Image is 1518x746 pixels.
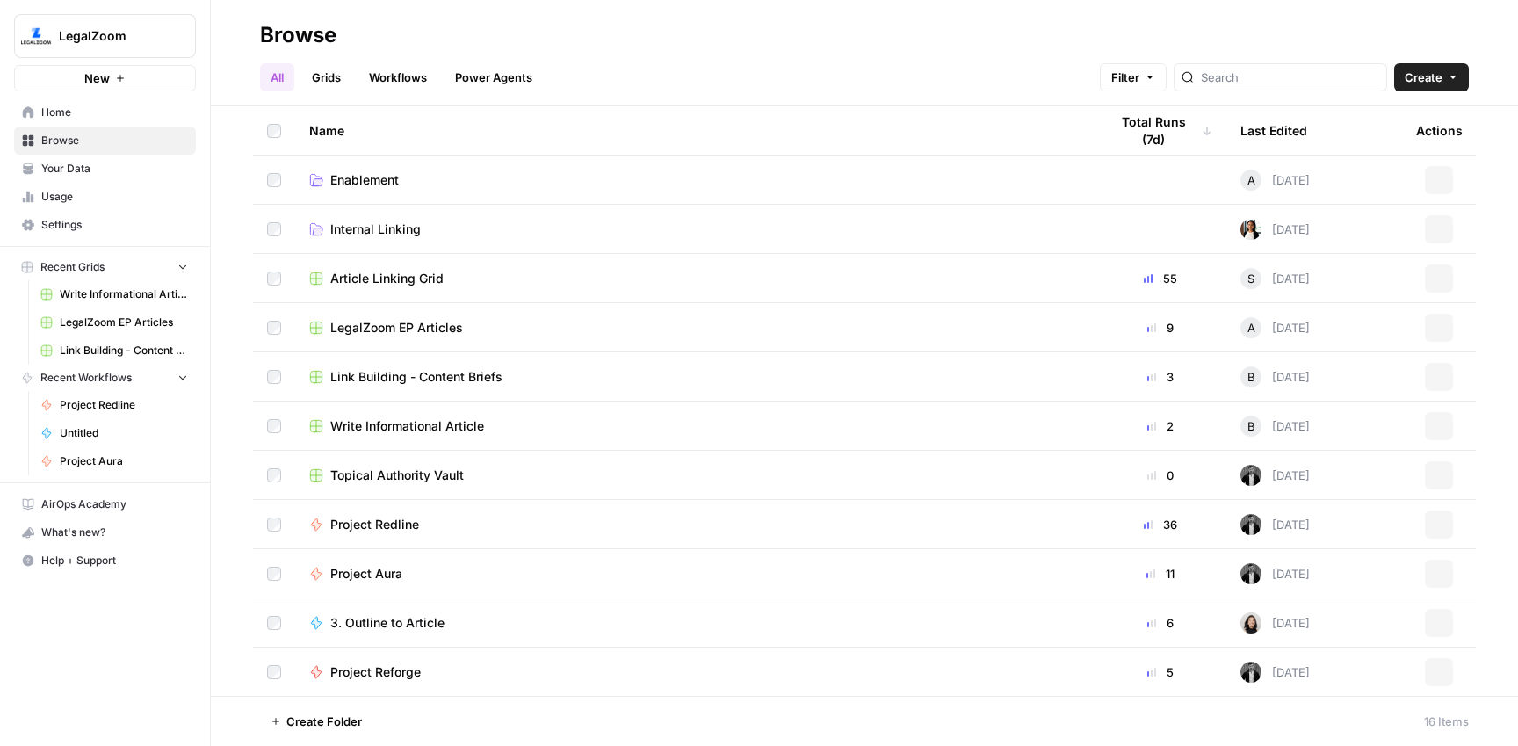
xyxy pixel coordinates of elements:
[14,183,196,211] a: Usage
[309,516,1081,533] a: Project Redline
[330,221,421,238] span: Internal Linking
[41,133,188,148] span: Browse
[60,286,188,302] span: Write Informational Article
[1240,563,1310,584] div: [DATE]
[1240,514,1310,535] div: [DATE]
[1109,516,1212,533] div: 36
[330,467,464,484] span: Topical Authority Vault
[14,98,196,127] a: Home
[330,516,419,533] span: Project Redline
[40,259,105,275] span: Recent Grids
[60,453,188,469] span: Project Aura
[14,490,196,518] a: AirOps Academy
[14,155,196,183] a: Your Data
[40,370,132,386] span: Recent Workflows
[309,270,1081,287] a: Article Linking Grid
[1240,465,1261,486] img: agqtm212c27aeosmjiqx3wzecrl1
[1416,106,1463,155] div: Actions
[33,391,196,419] a: Project Redline
[14,211,196,239] a: Settings
[33,419,196,447] a: Untitled
[41,189,188,205] span: Usage
[330,319,463,337] span: LegalZoom EP Articles
[33,280,196,308] a: Write Informational Article
[1240,317,1310,338] div: [DATE]
[20,20,52,52] img: LegalZoom Logo
[1240,662,1310,683] div: [DATE]
[1424,713,1469,730] div: 16 Items
[1240,465,1310,486] div: [DATE]
[309,614,1081,632] a: 3. Outline to Article
[1109,417,1212,435] div: 2
[1247,270,1254,287] span: S
[1247,417,1255,435] span: B
[301,63,351,91] a: Grids
[1240,170,1310,191] div: [DATE]
[330,565,402,583] span: Project Aura
[84,69,110,87] span: New
[1109,106,1212,155] div: Total Runs (7d)
[1109,270,1212,287] div: 55
[1109,663,1212,681] div: 5
[309,171,1081,189] a: Enablement
[358,63,437,91] a: Workflows
[33,308,196,337] a: LegalZoom EP Articles
[309,663,1081,681] a: Project Reforge
[1109,614,1212,632] div: 6
[1247,319,1255,337] span: A
[41,217,188,233] span: Settings
[1109,368,1212,386] div: 3
[1394,63,1469,91] button: Create
[14,365,196,391] button: Recent Workflows
[1240,219,1261,240] img: xqjo96fmx1yk2e67jao8cdkou4un
[14,14,196,58] button: Workspace: LegalZoom
[309,106,1081,155] div: Name
[330,171,399,189] span: Enablement
[14,518,196,547] button: What's new?
[1100,63,1167,91] button: Filter
[14,254,196,280] button: Recent Grids
[41,553,188,569] span: Help + Support
[1109,319,1212,337] div: 9
[1109,467,1212,484] div: 0
[330,663,421,681] span: Project Reforge
[1405,69,1442,86] span: Create
[60,425,188,441] span: Untitled
[33,447,196,475] a: Project Aura
[1240,366,1310,387] div: [DATE]
[1109,565,1212,583] div: 11
[309,467,1081,484] a: Topical Authority Vault
[1240,662,1261,683] img: agqtm212c27aeosmjiqx3wzecrl1
[60,315,188,330] span: LegalZoom EP Articles
[15,519,195,546] div: What's new?
[286,713,362,730] span: Create Folder
[330,270,444,287] span: Article Linking Grid
[309,417,1081,435] a: Write Informational Article
[1240,106,1307,155] div: Last Edited
[260,21,336,49] div: Browse
[330,368,502,386] span: Link Building - Content Briefs
[445,63,543,91] a: Power Agents
[260,707,372,735] button: Create Folder
[60,343,188,359] span: Link Building - Content Briefs
[1247,368,1255,386] span: B
[33,337,196,365] a: Link Building - Content Briefs
[41,105,188,120] span: Home
[1111,69,1139,86] span: Filter
[260,63,294,91] a: All
[309,221,1081,238] a: Internal Linking
[1201,69,1379,86] input: Search
[14,127,196,155] a: Browse
[1240,416,1310,437] div: [DATE]
[60,397,188,413] span: Project Redline
[1240,219,1310,240] div: [DATE]
[330,614,445,632] span: 3. Outline to Article
[1240,563,1261,584] img: agqtm212c27aeosmjiqx3wzecrl1
[59,27,165,45] span: LegalZoom
[330,417,484,435] span: Write Informational Article
[1240,268,1310,289] div: [DATE]
[14,547,196,575] button: Help + Support
[1247,171,1255,189] span: A
[1240,514,1261,535] img: agqtm212c27aeosmjiqx3wzecrl1
[309,565,1081,583] a: Project Aura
